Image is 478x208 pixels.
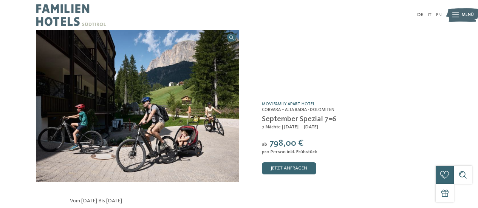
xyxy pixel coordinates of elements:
[262,125,281,129] span: 7 Nächte
[262,108,334,112] span: Corvara – Alta Badia - Dolomiten
[262,116,336,123] span: September Spezial 7=6
[70,197,408,205] p: Vom [DATE] Bis [DATE]
[417,12,423,17] a: DE
[462,12,474,18] span: Menü
[282,125,318,129] span: | [DATE] – [DATE]
[262,149,317,154] span: pro Person inkl. Frühstück
[262,102,315,106] a: Movi Family Apart-Hotel
[262,142,267,147] span: ab
[436,12,442,17] a: EN
[428,12,432,17] a: IT
[262,162,316,174] a: jetzt anfragen
[269,139,304,148] span: 798,00 €
[36,30,239,182] img: September Spezial 7=6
